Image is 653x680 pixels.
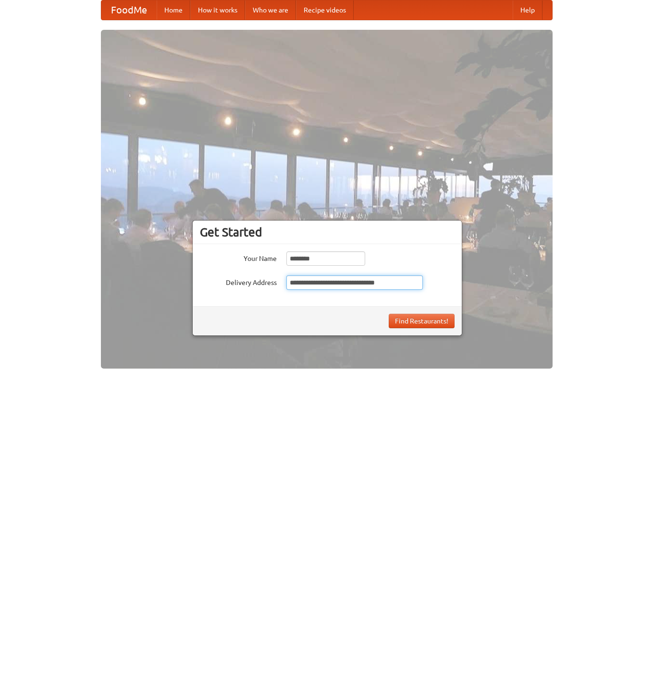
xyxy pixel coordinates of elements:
label: Your Name [200,251,277,263]
a: Help [513,0,542,20]
a: FoodMe [101,0,157,20]
a: Who we are [245,0,296,20]
h3: Get Started [200,225,455,239]
a: Recipe videos [296,0,354,20]
a: How it works [190,0,245,20]
label: Delivery Address [200,275,277,287]
button: Find Restaurants! [389,314,455,328]
a: Home [157,0,190,20]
